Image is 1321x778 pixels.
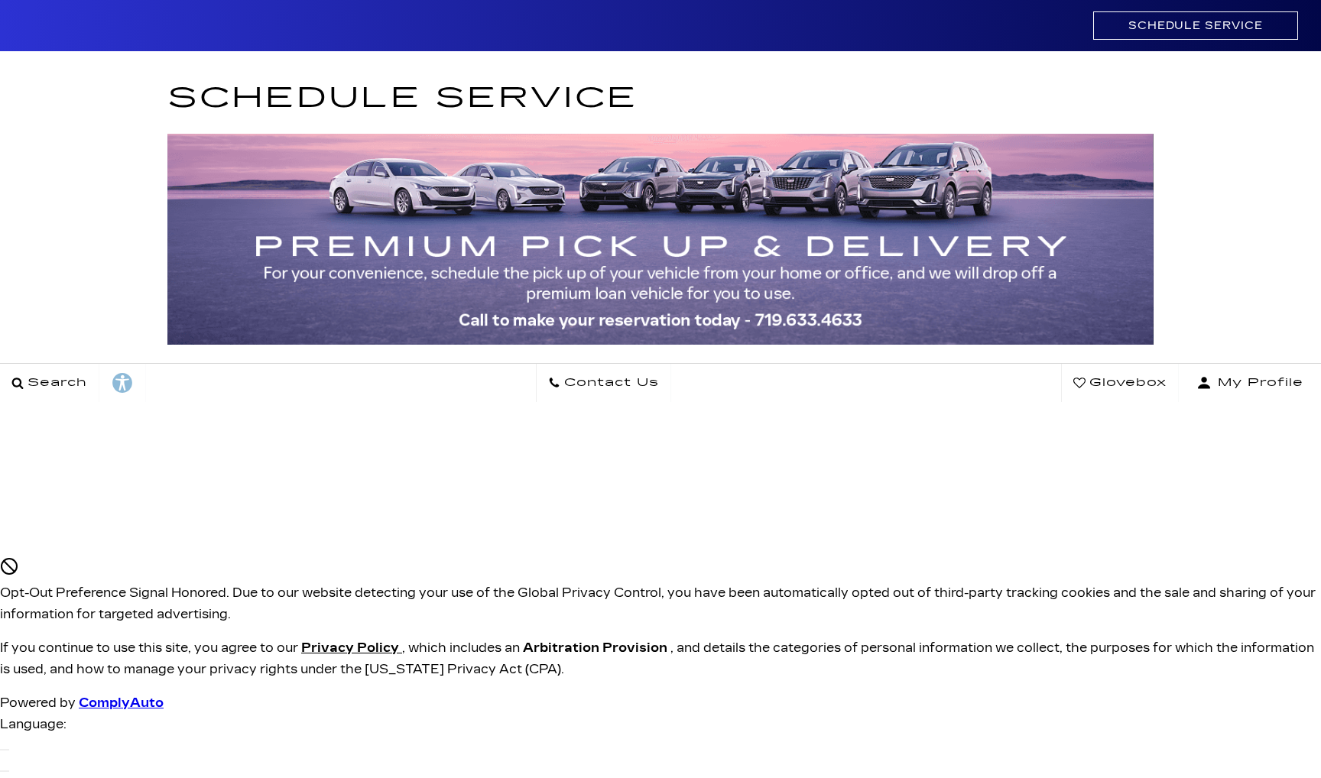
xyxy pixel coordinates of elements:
[301,640,402,655] a: Privacy Policy
[167,76,1154,121] h1: Schedule Service
[24,372,87,394] span: Search
[1179,364,1321,402] button: Open user profile menu
[1061,364,1179,402] a: Glovebox
[167,134,1154,345] img: Premium Pick Up and Delivery
[79,695,164,710] a: ComplyAuto
[1093,11,1298,40] a: Schedule Service
[1212,372,1303,394] span: My Profile
[1086,372,1167,394] span: Glovebox
[301,640,399,655] u: Privacy Policy
[560,372,659,394] span: Contact Us
[523,640,667,655] strong: Arbitration Provision
[536,364,671,402] a: Contact Us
